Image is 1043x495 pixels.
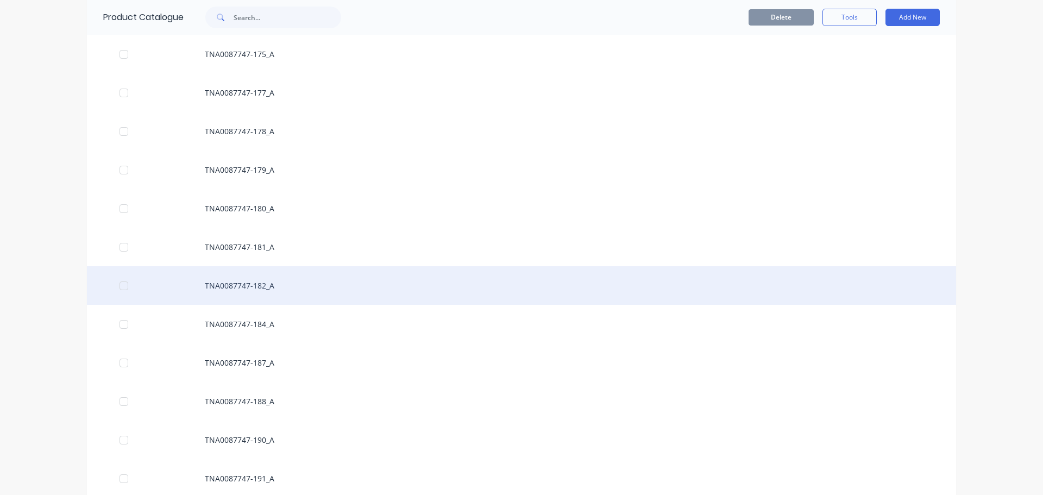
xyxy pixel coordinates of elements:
div: TNA0087747-187_A [87,343,956,382]
button: Add New [885,9,940,26]
div: TNA0087747-178_A [87,112,956,151]
div: TNA0087747-180_A [87,189,956,228]
button: Tools [822,9,877,26]
button: Delete [749,9,814,26]
div: TNA0087747-184_A [87,305,956,343]
div: TNA0087747-182_A [87,266,956,305]
div: TNA0087747-175_A [87,35,956,73]
div: TNA0087747-181_A [87,228,956,266]
div: TNA0087747-188_A [87,382,956,421]
div: TNA0087747-179_A [87,151,956,189]
div: TNA0087747-190_A [87,421,956,459]
div: TNA0087747-177_A [87,73,956,112]
input: Search... [234,7,341,28]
